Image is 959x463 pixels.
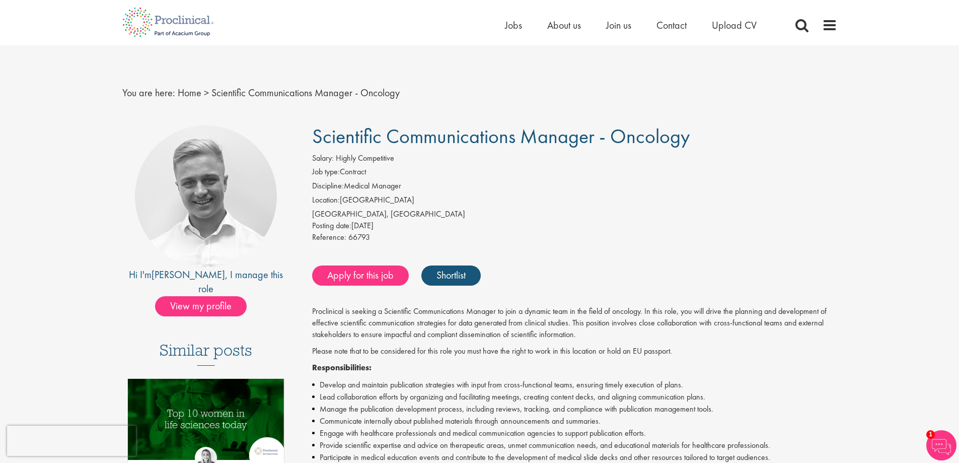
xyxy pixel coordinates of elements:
[312,153,334,164] label: Salary:
[128,379,284,460] img: Top 10 women in life sciences today
[135,125,277,268] img: imeage of recruiter Joshua Bye
[312,123,690,149] span: Scientific Communications Manager - Oncology
[312,391,837,403] li: Lead collaboration efforts by organizing and facilitating meetings, creating content decks, and a...
[312,415,837,427] li: Communicate internally about published materials through announcements and summaries.
[926,430,956,460] img: Chatbot
[178,86,201,99] a: breadcrumb link
[312,220,351,231] span: Posting date:
[312,379,837,391] li: Develop and maintain publication strategies with input from cross-functional teams, ensuring time...
[7,426,136,456] iframe: reCAPTCHA
[312,194,340,206] label: Location:
[312,180,344,192] label: Discipline:
[312,306,837,341] p: Proclinical is seeking a Scientific Communications Manager to join a dynamic team in the field of...
[312,166,340,178] label: Job type:
[312,220,837,232] div: [DATE]
[312,166,837,180] li: Contract
[926,430,935,439] span: 1
[152,268,225,281] a: [PERSON_NAME]
[312,209,837,220] div: [GEOGRAPHIC_DATA], [GEOGRAPHIC_DATA]
[348,232,370,242] span: 66793
[312,362,372,373] strong: Responsibilities:
[312,346,837,357] p: Please note that to be considered for this role you must have the right to work in this location ...
[606,19,631,32] a: Join us
[312,180,837,194] li: Medical Manager
[312,232,346,243] label: Reference:
[122,86,175,99] span: You are here:
[712,19,757,32] a: Upload CV
[204,86,209,99] span: >
[421,266,481,286] a: Shortlist
[155,296,247,316] span: View my profile
[547,19,581,32] a: About us
[211,86,400,99] span: Scientific Communications Manager - Oncology
[312,439,837,451] li: Provide scientific expertise and advice on therapeutic areas, unmet communication needs, and educ...
[312,194,837,209] li: [GEOGRAPHIC_DATA]
[312,403,837,415] li: Manage the publication development process, including reviews, tracking, and compliance with publ...
[160,342,252,366] h3: Similar posts
[312,427,837,439] li: Engage with healthcare professionals and medical communication agencies to support publication ef...
[155,298,257,311] a: View my profile
[336,153,394,163] span: Highly Competitive
[505,19,522,32] a: Jobs
[312,266,409,286] a: Apply for this job
[656,19,687,32] a: Contact
[122,268,290,296] div: Hi I'm , I manage this role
